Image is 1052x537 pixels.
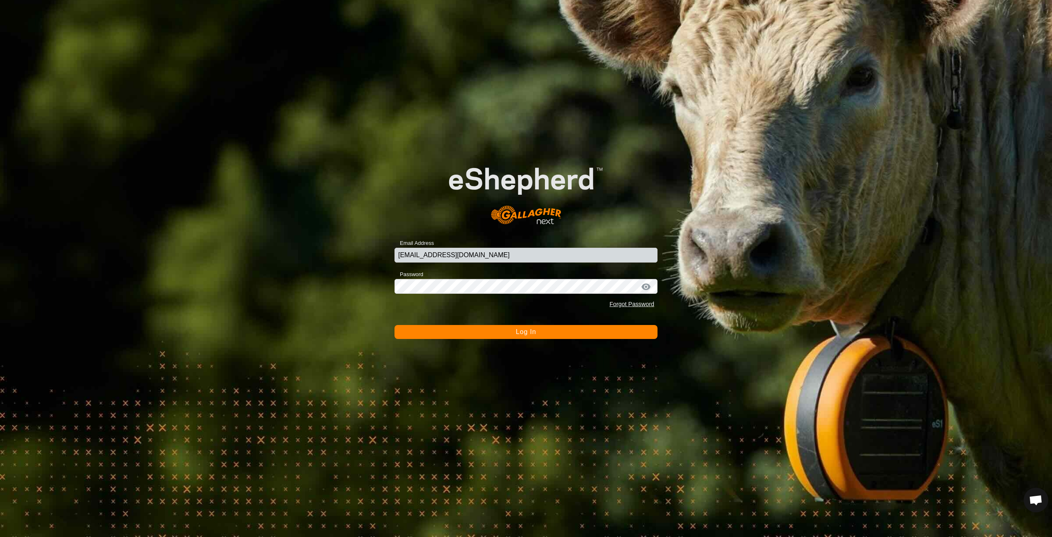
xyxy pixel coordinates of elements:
div: Open chat [1024,488,1048,512]
span: Log In [516,328,536,335]
label: Email Address [394,239,434,247]
img: E-shepherd Logo [421,145,631,235]
label: Password [394,270,423,279]
a: Forgot Password [609,301,654,307]
button: Log In [394,325,657,339]
input: Email Address [394,248,657,263]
